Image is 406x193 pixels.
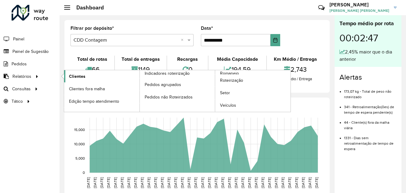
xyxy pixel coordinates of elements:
text: [DATE] [187,177,191,188]
text: [DATE] [207,177,211,188]
a: Clientes fora malha [64,83,139,95]
span: Veículos [220,102,236,109]
div: 0 [169,63,206,76]
text: [DATE] [160,177,164,188]
div: 2,743 [268,63,322,76]
div: 00:02:47 [339,28,397,48]
text: [DATE] [221,177,225,188]
text: [DATE] [140,177,144,188]
label: Filtrar por depósito [71,25,114,32]
a: Indicadores roteirização [64,70,215,112]
span: Edição tempo atendimento [69,98,119,105]
text: [DATE] [194,177,198,188]
text: [DATE] [113,177,117,188]
text: [DATE] [267,177,271,188]
text: [DATE] [261,177,265,188]
li: 44 - Cliente(s) fora da malha viária [344,115,397,131]
a: Clientes [64,70,139,82]
a: Edição tempo atendimento [64,95,139,107]
text: [DATE] [294,177,298,188]
a: Pedidos agrupados [140,78,215,91]
div: 1149 [116,63,165,76]
span: Pedidos [12,61,27,67]
span: Roteirização [220,77,243,84]
span: Painel [13,36,24,42]
span: Relatórios [12,73,31,80]
text: [DATE] [106,177,110,188]
li: 1331 - Dias sem retroalimentação de tempo de espera [344,131,397,152]
h4: Alertas [339,73,397,82]
div: Tempo médio por rota [339,19,397,28]
span: Clientes fora malha [69,86,105,92]
a: Contato Rápido [315,1,328,14]
text: 5,000 [75,156,85,160]
div: Média Capacidade [210,56,265,63]
div: 2,45% maior que o dia anterior [339,48,397,63]
span: Painel de Sugestão [12,48,49,55]
text: [DATE] [100,177,104,188]
label: Data [201,25,213,32]
text: [DATE] [147,177,151,188]
text: [DATE] [227,177,231,188]
span: Tático [12,98,23,105]
h2: Dashboard [70,4,104,11]
span: Clientes [69,73,85,80]
text: [DATE] [315,177,318,188]
span: Setor [220,90,230,96]
text: [DATE] [86,177,90,188]
text: [DATE] [153,177,157,188]
a: Veículos [215,99,291,112]
text: [DATE] [247,177,251,188]
span: Clear all [181,36,186,44]
div: Recargas [169,56,206,63]
div: Total de entregas [116,56,165,63]
text: 0 [83,171,85,174]
span: Consultas [12,86,31,92]
text: [DATE] [93,177,97,188]
div: 66 [72,63,113,76]
text: [DATE] [234,177,238,188]
span: Romaneio [220,70,239,77]
span: Pedidos não Roteirizados [145,94,193,100]
h3: [PERSON_NAME] [329,2,389,8]
span: [PERSON_NAME] [PERSON_NAME] [329,8,389,13]
text: [DATE] [127,177,131,188]
span: Indicadores roteirização [145,70,190,77]
button: Choose Date [270,34,280,46]
div: Total de rotas [72,56,113,63]
span: Pedidos agrupados [145,81,181,88]
text: [DATE] [254,177,258,188]
a: Roteirização [215,74,291,87]
text: [DATE] [133,177,137,188]
div: Km Médio / Entrega [268,76,322,82]
text: [DATE] [301,177,305,188]
text: [DATE] [308,177,312,188]
li: 341 - Retroalimentação(ões) de tempo de espera pendente(s) [344,100,397,115]
text: [DATE] [241,177,245,188]
a: Setor [215,87,291,99]
text: [DATE] [281,177,285,188]
text: [DATE] [214,177,218,188]
text: [DATE] [180,177,184,188]
text: [DATE] [174,177,177,188]
text: [DATE] [287,177,291,188]
text: 15,000 [74,128,85,132]
text: [DATE] [167,177,171,188]
text: 10,000 [74,142,85,146]
a: Romaneio [140,70,291,112]
text: [DATE] [201,177,205,188]
div: Km Médio / Entrega [268,56,322,63]
text: [DATE] [274,177,278,188]
div: 194,59 [210,63,265,76]
a: Pedidos não Roteirizados [140,91,215,103]
li: 173,07 kg - Total de peso não roteirizado [344,84,397,100]
text: [DATE] [120,177,124,188]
